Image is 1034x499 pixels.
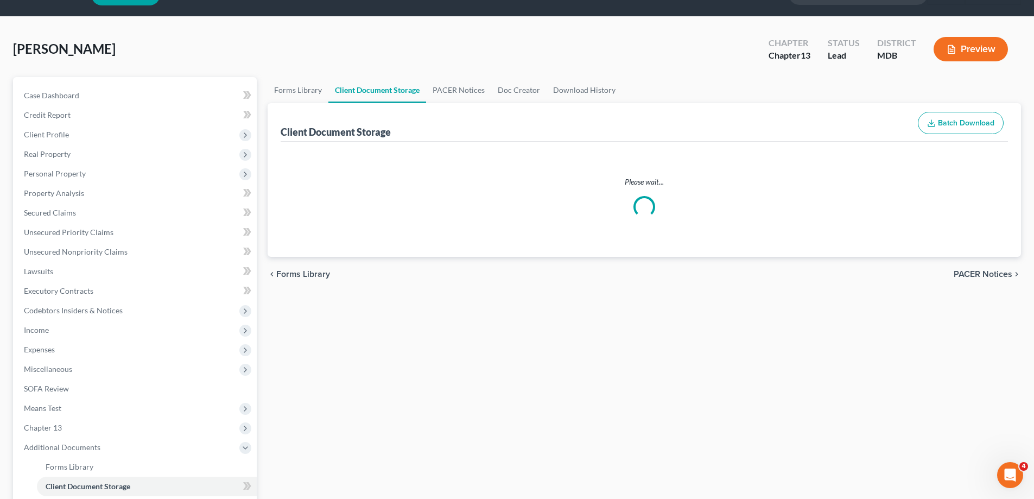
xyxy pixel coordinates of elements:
[24,443,100,452] span: Additional Documents
[24,91,79,100] span: Case Dashboard
[918,112,1004,135] button: Batch Download
[24,423,62,432] span: Chapter 13
[15,223,257,242] a: Unsecured Priority Claims
[15,105,257,125] a: Credit Report
[15,184,257,203] a: Property Analysis
[24,188,84,198] span: Property Analysis
[24,130,69,139] span: Client Profile
[24,286,93,295] span: Executory Contracts
[15,203,257,223] a: Secured Claims
[769,37,810,49] div: Chapter
[268,77,328,103] a: Forms Library
[24,149,71,159] span: Real Property
[37,477,257,496] a: Client Document Storage
[24,364,72,374] span: Miscellaneous
[24,384,69,393] span: SOFA Review
[24,267,53,276] span: Lawsuits
[24,345,55,354] span: Expenses
[24,169,86,178] span: Personal Property
[24,403,61,413] span: Means Test
[15,262,257,281] a: Lawsuits
[1019,462,1028,471] span: 4
[877,37,916,49] div: District
[24,306,123,315] span: Codebtors Insiders & Notices
[15,379,257,399] a: SOFA Review
[276,270,330,279] span: Forms Library
[997,462,1023,488] iframe: Intercom live chat
[13,41,116,56] span: [PERSON_NAME]
[283,176,1006,187] p: Please wait...
[954,270,1021,279] button: PACER Notices chevron_right
[769,49,810,62] div: Chapter
[801,50,810,60] span: 13
[828,37,860,49] div: Status
[1012,270,1021,279] i: chevron_right
[24,325,49,334] span: Income
[547,77,622,103] a: Download History
[46,462,93,471] span: Forms Library
[24,228,113,237] span: Unsecured Priority Claims
[426,77,491,103] a: PACER Notices
[938,118,994,128] span: Batch Download
[268,270,276,279] i: chevron_left
[37,457,257,477] a: Forms Library
[954,270,1012,279] span: PACER Notices
[491,77,547,103] a: Doc Creator
[24,110,71,119] span: Credit Report
[15,242,257,262] a: Unsecured Nonpriority Claims
[24,208,76,217] span: Secured Claims
[15,86,257,105] a: Case Dashboard
[828,49,860,62] div: Lead
[281,125,391,138] div: Client Document Storage
[877,49,916,62] div: MDB
[24,247,128,256] span: Unsecured Nonpriority Claims
[46,482,130,491] span: Client Document Storage
[934,37,1008,61] button: Preview
[268,270,330,279] button: chevron_left Forms Library
[328,77,426,103] a: Client Document Storage
[15,281,257,301] a: Executory Contracts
